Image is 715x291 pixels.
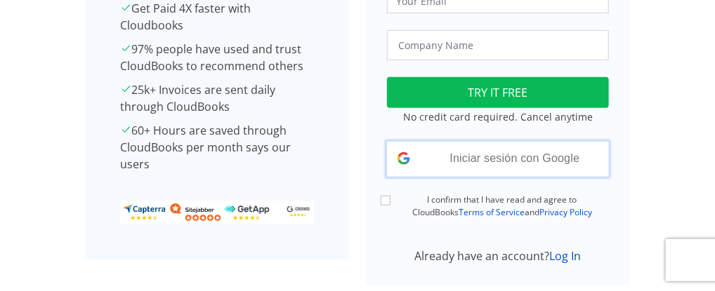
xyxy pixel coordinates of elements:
p: 25k+ Invoices are sent daily through CloudBooks [120,81,314,115]
button: TRY IT FREE [387,77,609,108]
div: Already have an account? [379,248,617,264]
input: Company Name [387,30,609,60]
a: Terms of Service [459,206,525,218]
p: 97% people have used and trust CloudBooks to recommend others [120,41,314,74]
p: 60+ Hours are saved through CloudBooks per month says our users [120,122,314,172]
label: I confirm that I have read and agree to CloudBooks and [395,194,609,219]
img: ratings_banner.png [120,201,314,224]
a: Privacy Policy [539,206,592,218]
a: Log In [549,248,581,264]
span: Iniciar sesión con Google [450,152,580,164]
small: No credit card required. Cancel anytime [403,110,593,123]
